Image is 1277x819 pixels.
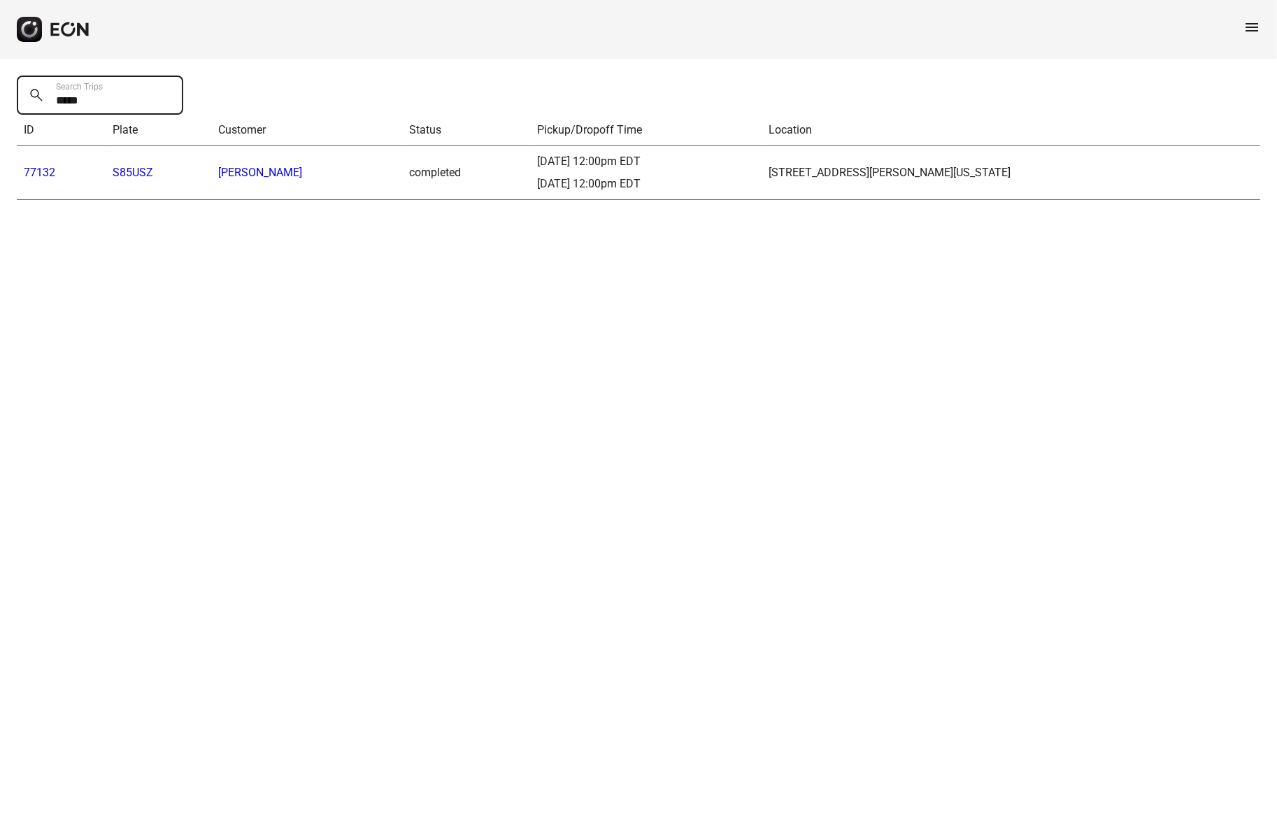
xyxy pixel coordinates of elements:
[402,115,530,146] th: Status
[24,166,55,179] a: 77132
[402,146,530,200] td: completed
[106,115,212,146] th: Plate
[762,146,1260,200] td: [STREET_ADDRESS][PERSON_NAME][US_STATE]
[17,115,106,146] th: ID
[530,115,762,146] th: Pickup/Dropoff Time
[1243,19,1260,36] span: menu
[537,153,755,170] div: [DATE] 12:00pm EDT
[211,115,402,146] th: Customer
[762,115,1260,146] th: Location
[537,176,755,192] div: [DATE] 12:00pm EDT
[113,166,153,179] a: S85USZ
[56,81,103,92] label: Search Trips
[218,166,302,179] a: [PERSON_NAME]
